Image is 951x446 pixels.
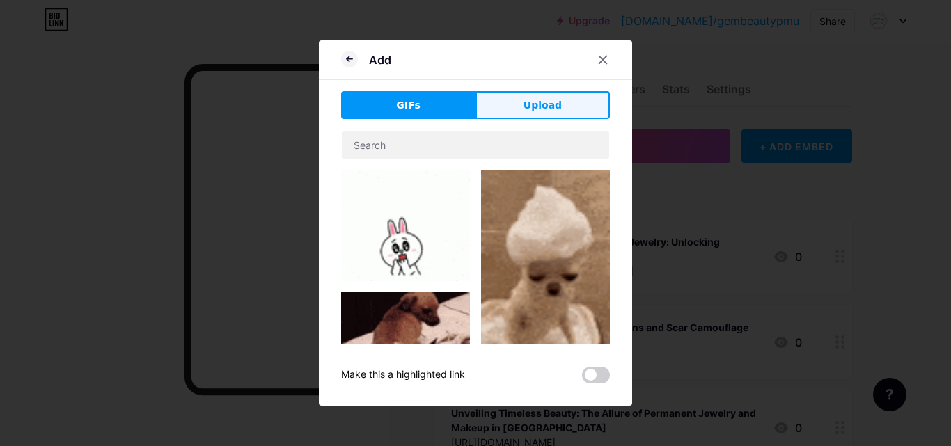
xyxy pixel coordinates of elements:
[341,91,475,119] button: GIFs
[475,91,610,119] button: Upload
[524,98,562,113] span: Upload
[342,131,609,159] input: Search
[481,170,610,400] img: Gihpy
[341,292,470,408] img: Gihpy
[369,51,391,68] div: Add
[396,98,421,113] span: GIFs
[341,170,470,281] img: Gihpy
[341,367,465,383] div: Make this a highlighted link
